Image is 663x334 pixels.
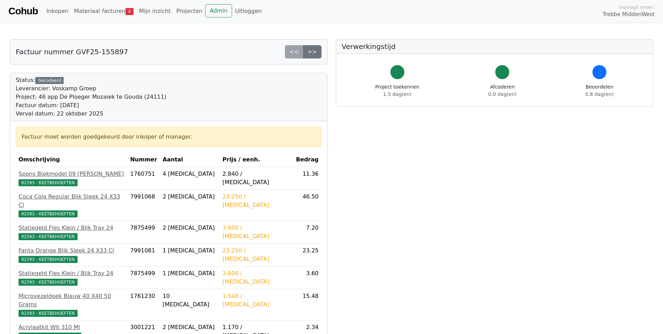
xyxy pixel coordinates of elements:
[127,167,160,190] td: 1760751
[16,153,127,167] th: Omschrijving
[220,153,293,167] th: Prijs / eenh.
[19,269,124,278] div: Statiegeld Fles Klein / Blik Tray 24
[19,193,124,209] div: Coca Cola Regular Blik Sleek 24 X33 Cl
[71,4,136,18] a: Materiaal facturen4
[163,224,217,232] div: 2 [MEDICAL_DATA]
[8,3,38,20] a: Cohub
[223,224,290,241] div: 3.600 / [MEDICAL_DATA]
[293,190,322,221] td: 46.50
[16,48,128,56] h5: Factuur nummer GVF25-155897
[19,292,124,309] div: Microvezeldoek Blauw 40 X40 50 Grams
[163,170,217,178] div: 4 [MEDICAL_DATA]
[173,4,205,18] a: Projecten
[205,4,232,18] a: Admin
[19,323,124,332] div: Acrylaatkit Wit 310 Ml
[127,190,160,221] td: 7991068
[16,101,166,110] div: Factuur datum: [DATE]
[223,269,290,286] div: 3.600 / [MEDICAL_DATA]
[383,91,411,97] span: 1.5 dag(en)
[19,170,124,187] a: Spons Blokmodel 09 [PERSON_NAME]92393 - KEETBEHOEFTEN
[19,269,124,286] a: Statiegeld Fles Klein / Blik Tray 2492393 - KEETBEHOEFTEN
[163,246,217,255] div: 1 [MEDICAL_DATA]
[16,76,166,118] div: Status:
[488,83,517,98] div: Afcoderen
[16,93,166,101] div: Project: 46 app De Ploeger Mozaiek te Gouda (24111)
[603,11,655,19] span: Trebbe MiddenWest
[127,266,160,289] td: 7875499
[303,45,322,58] a: >>
[19,210,78,217] span: 92393 - KEETBEHOEFTEN
[375,83,419,98] div: Project toekennen
[43,4,71,18] a: Inkopen
[125,8,134,15] span: 4
[19,179,78,186] span: 92393 - KEETBEHOEFTEN
[19,224,124,232] div: Statiegeld Fles Klein / Blik Tray 24
[163,323,217,332] div: 2 [MEDICAL_DATA]
[19,279,78,286] span: 92393 - KEETBEHOEFTEN
[127,244,160,266] td: 7991081
[19,310,78,317] span: 92393 - KEETBEHOEFTEN
[136,4,174,18] a: Mijn inzicht
[127,221,160,244] td: 7875499
[22,133,316,141] div: Factuur moet worden goedgekeurd door inkoper of manager.
[293,153,322,167] th: Bedrag
[585,91,614,97] span: 0.8 dag(en)
[223,170,290,187] div: 2.840 / [MEDICAL_DATA]
[19,233,78,240] span: 92393 - KEETBEHOEFTEN
[19,193,124,218] a: Coca Cola Regular Blik Sleek 24 X33 Cl92393 - KEETBEHOEFTEN
[163,292,217,309] div: 10 [MEDICAL_DATA]
[19,170,124,178] div: Spons Blokmodel 09 [PERSON_NAME]
[19,224,124,241] a: Statiegeld Fles Klein / Blik Tray 2492393 - KEETBEHOEFTEN
[293,289,322,320] td: 15.48
[163,269,217,278] div: 1 [MEDICAL_DATA]
[293,244,322,266] td: 23.25
[19,246,124,263] a: Fanta Orange Blik Sleek 24 X33 Cl92393 - KEETBEHOEFTEN
[19,292,124,317] a: Microvezeldoek Blauw 40 X40 50 Grams92393 - KEETBEHOEFTEN
[127,153,160,167] th: Nummer
[342,42,648,51] h5: Verwerkingstijd
[223,193,290,209] div: 23.250 / [MEDICAL_DATA]
[19,256,78,263] span: 92393 - KEETBEHOEFTEN
[16,110,166,118] div: Verval datum: 22 oktober 2025
[232,4,265,18] a: Uitloggen
[35,77,64,84] div: Gecodeerd
[127,289,160,320] td: 1761230
[619,4,655,11] span: Ingelogd onder:
[585,83,614,98] div: Beoordelen
[293,167,322,190] td: 11.36
[16,84,166,93] div: Leverancier: Voskamp Groep
[19,246,124,255] div: Fanta Orange Blik Sleek 24 X33 Cl
[163,193,217,201] div: 2 [MEDICAL_DATA]
[293,221,322,244] td: 7.20
[293,266,322,289] td: 3.60
[160,153,219,167] th: Aantal
[488,91,517,97] span: 0.0 dag(en)
[223,246,290,263] div: 23.250 / [MEDICAL_DATA]
[223,292,290,309] div: 1.548 / [MEDICAL_DATA]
